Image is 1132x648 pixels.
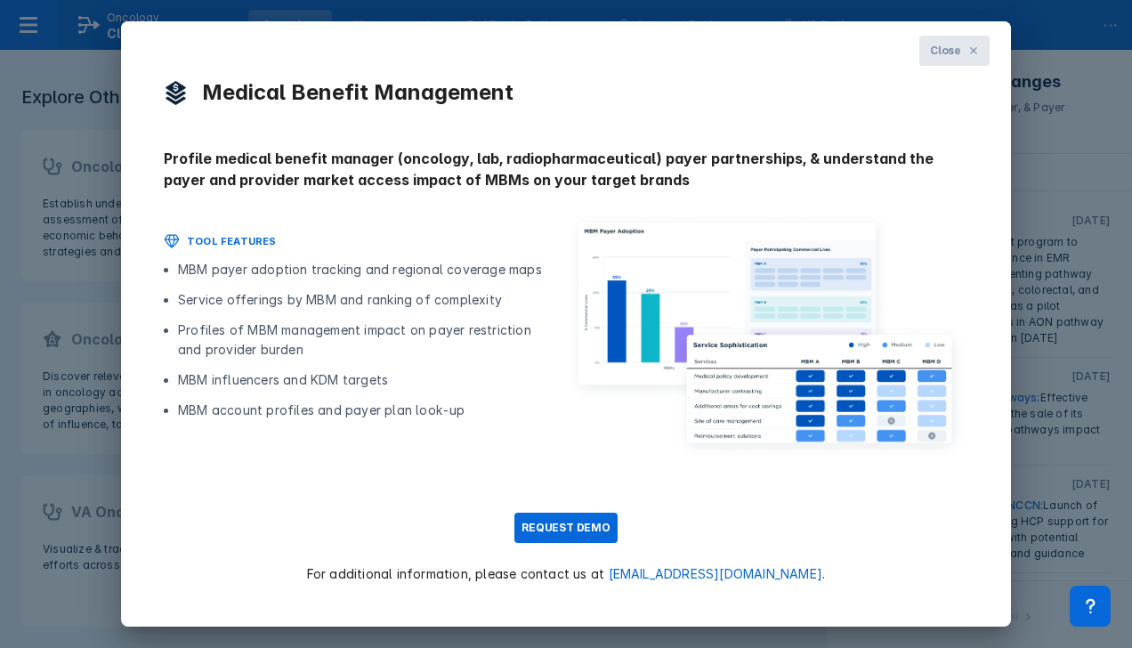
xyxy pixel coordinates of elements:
h2: Medical Benefit Management [202,80,513,105]
li: MBM payer adoption tracking and regional coverage maps [178,260,545,279]
span: Close [930,43,961,59]
p: For additional information, please contact us at . [307,564,826,584]
button: Close [919,36,990,66]
div: Contact Support [1070,586,1111,627]
li: MBM influencers and KDM targets [178,370,545,390]
a: [EMAIL_ADDRESS][DOMAIN_NAME] [609,566,823,581]
img: image_MBM_2x.png [566,212,968,461]
a: REQUEST DEMO [493,491,639,564]
h2: Profile medical benefit manager (oncology, lab, radiopharmaceutical) payer partnerships, & unders... [164,148,968,190]
li: MBM account profiles and payer plan look-up [178,401,545,420]
h2: TOOL FEATURES [187,233,277,249]
button: REQUEST DEMO [514,513,618,543]
li: Profiles of MBM management impact on payer restriction and provider burden [178,320,545,360]
li: Service offerings by MBM and ranking of complexity [178,290,545,310]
